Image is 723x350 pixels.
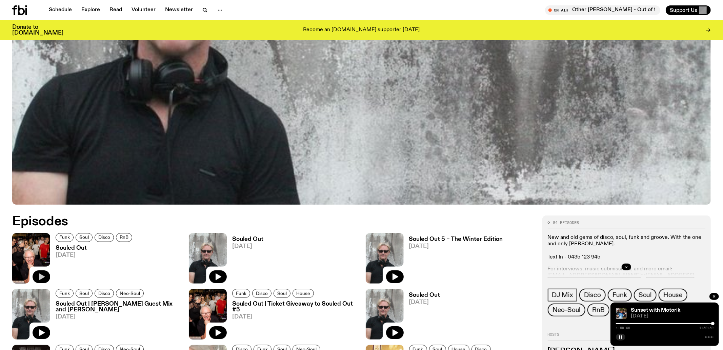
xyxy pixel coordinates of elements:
span: Soul [277,291,287,296]
span: [DATE] [409,244,503,249]
a: Explore [77,5,104,15]
button: Support Us [666,5,711,15]
span: RnB [120,235,128,240]
a: Neo-Soul [116,289,144,298]
img: Stephen looks directly at the camera, wearing a black tee, black sunglasses and headphones around... [189,233,227,284]
span: [DATE] [631,314,714,319]
span: Disco [584,291,601,299]
a: Souled Out | [PERSON_NAME] Guest Mix and [PERSON_NAME][DATE] [50,301,181,339]
span: Soul [79,235,89,240]
img: Andrew, Reenie, and Pat stand in a row, smiling at the camera, in dappled light with a vine leafe... [616,308,627,319]
a: Sunset with Motorik [631,308,680,313]
span: Funk [59,235,70,240]
span: Funk [612,291,627,299]
button: On AirOther [PERSON_NAME] - Out of the Box [545,5,660,15]
a: Volunteer [127,5,160,15]
h3: Souled Out | Ticket Giveaway to Souled Out #5 [232,301,357,313]
span: 84 episodes [553,221,579,225]
a: Funk [56,233,74,242]
span: Funk [236,291,246,296]
span: [DATE] [232,314,357,320]
h3: Souled Out | [PERSON_NAME] Guest Mix and [PERSON_NAME] [56,301,181,313]
a: Souled Out 5 – The Winter Edition[DATE] [404,236,503,284]
span: Neo-Soul [120,291,140,296]
a: RnB [116,233,132,242]
span: House [296,291,310,296]
a: Disco [579,289,606,302]
a: Souled Out[DATE] [50,245,134,284]
span: [DATE] [232,244,263,249]
h2: Hosts [548,333,705,341]
span: Neo-Soul [553,306,581,314]
a: Funk [56,289,74,298]
a: Read [105,5,126,15]
span: Funk [59,291,70,296]
a: Disco [252,289,272,298]
h3: Souled Out 5 – The Winter Edition [409,236,503,242]
span: 1:59:59 [699,326,714,330]
a: House [659,289,687,302]
span: DJ Mix [552,291,573,299]
span: RnB [592,306,604,314]
p: New and old gems of disco, soul, funk and groove. With the one and only [PERSON_NAME]. Text In - ... [548,234,705,261]
span: [DATE] [56,314,181,320]
span: [DATE] [56,252,134,258]
a: RnB [587,304,609,316]
a: Newsletter [161,5,197,15]
a: Souled Out[DATE] [227,236,263,284]
a: Funk [608,289,632,302]
span: Disco [98,235,110,240]
img: Stephen looks directly at the camera, wearing a black tee, black sunglasses and headphones around... [366,289,404,339]
img: Stephen looks directly at the camera, wearing a black tee, black sunglasses and headphones around... [366,233,404,284]
span: Disco [256,291,268,296]
a: Disco [95,233,114,242]
span: Soul [639,291,652,299]
a: Soul [634,289,657,302]
span: 1:59:09 [616,326,630,330]
span: Disco [98,291,110,296]
h2: Episodes [12,215,475,228]
h3: Souled Out [232,236,263,242]
span: Support Us [670,7,697,13]
img: Stephen looks directly at the camera, wearing a black tee, black sunglasses and headphones around... [12,289,50,339]
p: Become an [DOMAIN_NAME] supporter [DATE] [303,27,420,33]
a: Souled Out | Ticket Giveaway to Souled Out #5[DATE] [227,301,357,339]
a: Funk [232,289,250,298]
a: Neo-Soul [548,304,585,316]
span: House [663,291,683,299]
a: DJ Mix [548,289,577,302]
a: Schedule [45,5,76,15]
h3: Souled Out [56,245,134,251]
h3: Souled Out [409,292,440,298]
span: [DATE] [409,300,440,305]
a: House [293,289,314,298]
a: Souled Out[DATE] [404,292,440,339]
h3: Donate to [DOMAIN_NAME] [12,24,63,36]
a: Soul [274,289,290,298]
a: Soul [76,289,93,298]
a: Soul [76,233,93,242]
span: Soul [79,291,89,296]
a: Disco [95,289,114,298]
